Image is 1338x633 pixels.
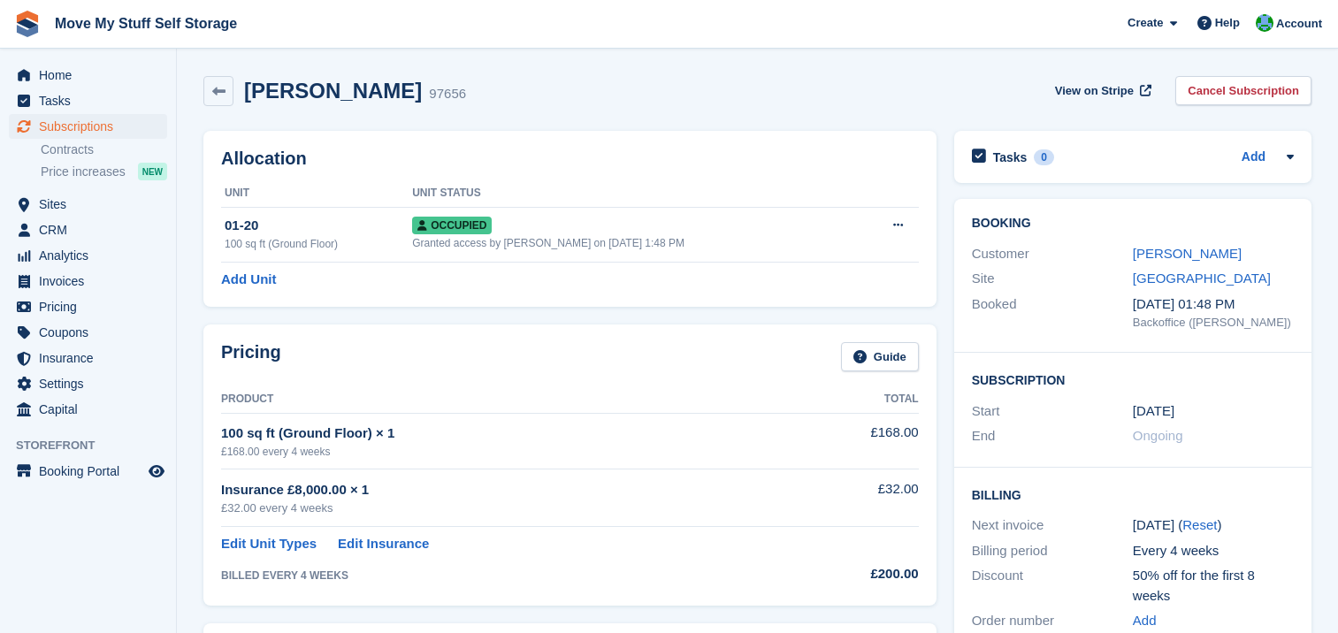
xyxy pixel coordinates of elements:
[1133,294,1294,315] div: [DATE] 01:48 PM
[221,534,317,554] a: Edit Unit Types
[841,342,919,371] a: Guide
[788,385,919,414] th: Total
[1133,611,1157,631] a: Add
[221,179,412,208] th: Unit
[9,88,167,113] a: menu
[39,371,145,396] span: Settings
[972,515,1133,536] div: Next invoice
[39,269,145,294] span: Invoices
[972,370,1294,388] h2: Subscription
[972,294,1133,332] div: Booked
[9,269,167,294] a: menu
[39,114,145,139] span: Subscriptions
[1133,541,1294,561] div: Every 4 weeks
[1055,82,1134,100] span: View on Stripe
[39,294,145,319] span: Pricing
[788,469,919,527] td: £32.00
[972,566,1133,606] div: Discount
[412,179,858,208] th: Unit Status
[412,235,858,251] div: Granted access by [PERSON_NAME] on [DATE] 1:48 PM
[225,216,412,236] div: 01-20
[14,11,41,37] img: stora-icon-8386f47178a22dfd0bd8f6a31ec36ba5ce8667c1dd55bd0f319d3a0aa187defe.svg
[39,243,145,268] span: Analytics
[221,500,788,517] div: £32.00 every 4 weeks
[972,269,1133,289] div: Site
[972,426,1133,446] div: End
[1133,246,1242,261] a: [PERSON_NAME]
[146,461,167,482] a: Preview store
[9,320,167,345] a: menu
[9,63,167,88] a: menu
[48,9,244,38] a: Move My Stuff Self Storage
[225,236,412,252] div: 100 sq ft (Ground Floor)
[338,534,429,554] a: Edit Insurance
[39,217,145,242] span: CRM
[412,217,492,234] span: Occupied
[1034,149,1054,165] div: 0
[1133,271,1271,286] a: [GEOGRAPHIC_DATA]
[9,346,167,370] a: menu
[221,423,788,444] div: 100 sq ft (Ground Floor) × 1
[9,192,167,217] a: menu
[41,164,126,180] span: Price increases
[221,342,281,371] h2: Pricing
[221,149,919,169] h2: Allocation
[221,444,788,460] div: £168.00 every 4 weeks
[993,149,1028,165] h2: Tasks
[9,217,167,242] a: menu
[9,243,167,268] a: menu
[221,270,276,290] a: Add Unit
[1256,14,1273,32] img: Dan
[221,568,788,583] div: BILLED EVERY 4 WEEKS
[1128,14,1163,32] span: Create
[9,371,167,396] a: menu
[16,437,176,454] span: Storefront
[1133,314,1294,332] div: Backoffice ([PERSON_NAME])
[972,485,1294,503] h2: Billing
[244,79,422,103] h2: [PERSON_NAME]
[9,294,167,319] a: menu
[1048,76,1155,105] a: View on Stripe
[972,401,1133,422] div: Start
[9,459,167,484] a: menu
[1133,566,1294,606] div: 50% off for the first 8 weeks
[39,459,145,484] span: Booking Portal
[39,88,145,113] span: Tasks
[138,163,167,180] div: NEW
[221,385,788,414] th: Product
[1133,428,1183,443] span: Ongoing
[221,480,788,500] div: Insurance £8,000.00 × 1
[972,541,1133,561] div: Billing period
[41,162,167,181] a: Price increases NEW
[788,413,919,469] td: £168.00
[39,397,145,422] span: Capital
[9,397,167,422] a: menu
[9,114,167,139] a: menu
[429,84,466,104] div: 97656
[39,320,145,345] span: Coupons
[788,564,919,584] div: £200.00
[972,217,1294,231] h2: Booking
[1242,148,1265,168] a: Add
[1182,517,1217,532] a: Reset
[39,192,145,217] span: Sites
[1215,14,1240,32] span: Help
[39,63,145,88] span: Home
[972,244,1133,264] div: Customer
[972,611,1133,631] div: Order number
[1175,76,1311,105] a: Cancel Subscription
[1133,401,1174,422] time: 2025-07-23 23:00:00 UTC
[1133,515,1294,536] div: [DATE] ( )
[41,141,167,158] a: Contracts
[39,346,145,370] span: Insurance
[1276,15,1322,33] span: Account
